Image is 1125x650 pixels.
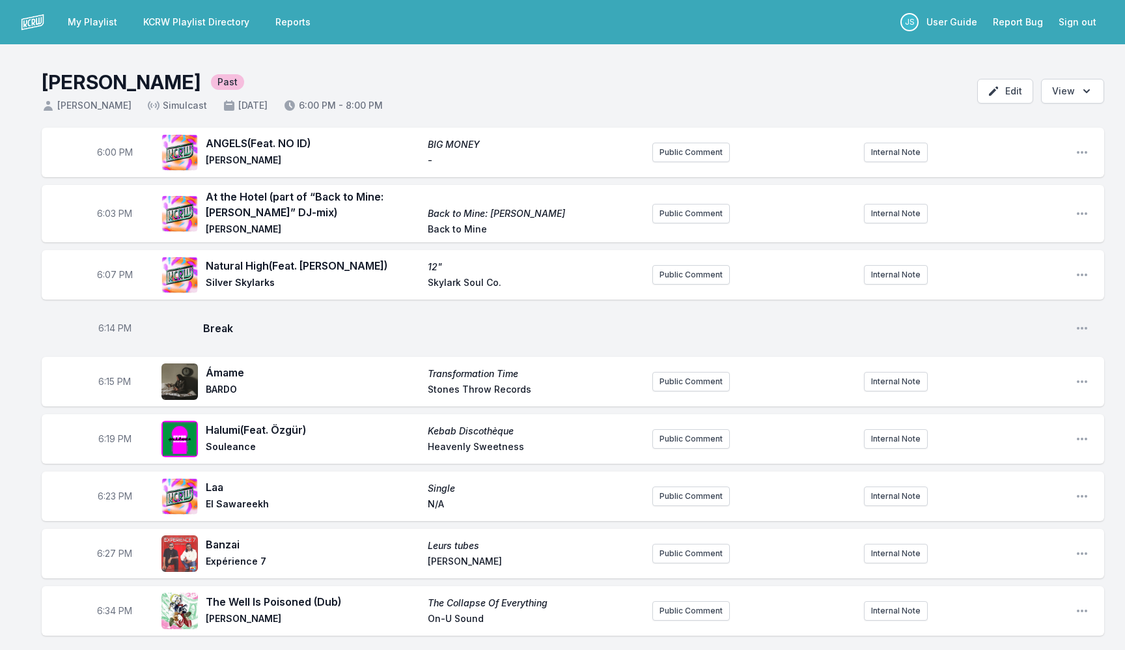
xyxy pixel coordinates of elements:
span: Timestamp [98,490,132,503]
button: Edit [977,79,1033,104]
img: Transformation Time [161,363,198,400]
a: Report Bug [985,10,1051,34]
span: The Well Is Poisoned (Dub) [206,594,420,610]
span: [PERSON_NAME] [206,223,420,238]
button: Internal Note [864,143,928,162]
span: 6:00 PM - 8:00 PM [283,99,383,112]
span: Single [428,482,642,495]
span: On-U Sound [428,612,642,628]
span: [PERSON_NAME] [42,99,132,112]
span: Ámame [206,365,420,380]
span: Timestamp [98,432,132,445]
span: [DATE] [223,99,268,112]
img: Kebab Discothèque [161,421,198,457]
img: 12" [161,257,198,293]
span: [PERSON_NAME] [206,154,420,169]
button: Internal Note [864,601,928,621]
button: Open playlist item options [1076,375,1089,388]
h1: [PERSON_NAME] [42,70,201,94]
button: Internal Note [864,487,928,506]
span: Timestamp [97,207,132,220]
span: Stones Throw Records [428,383,642,399]
span: Timestamp [98,322,132,335]
span: Back to Mine [428,223,642,238]
a: KCRW Playlist Directory [135,10,257,34]
button: Open playlist item options [1076,146,1089,159]
span: N/A [428,498,642,513]
button: Internal Note [864,544,928,563]
span: Back to Mine: [PERSON_NAME] [428,207,642,220]
button: Internal Note [864,204,928,223]
a: Reports [268,10,318,34]
button: Public Comment [652,372,730,391]
span: El Sawareekh [206,498,420,513]
span: At the Hotel (part of “Back to Mine: [PERSON_NAME]” DJ-mix) [206,189,420,220]
span: Banzai [206,537,420,552]
span: Break [203,320,1065,336]
span: [PERSON_NAME] [206,612,420,628]
button: Sign out [1051,10,1104,34]
span: Halumi (Feat. Özgür) [206,422,420,438]
span: 12" [428,261,642,274]
button: Open playlist item options [1076,604,1089,617]
img: Leurs tubes [161,535,198,572]
button: Public Comment [652,265,730,285]
p: Jeremy Sole [900,13,919,31]
span: BARDO [206,383,420,399]
span: Silver Skylarks [206,276,420,292]
img: Single [161,478,198,515]
span: Souleance [206,440,420,456]
a: User Guide [919,10,985,34]
span: - [428,154,642,169]
button: Open playlist item options [1076,268,1089,281]
span: Transformation Time [428,367,642,380]
button: Open playlist item options [1076,490,1089,503]
span: Expérience 7 [206,555,420,571]
img: logo-white-87cec1fa9cbef997252546196dc51331.png [21,10,44,34]
span: Kebab Discothèque [428,425,642,438]
span: Simulcast [147,99,207,112]
span: BIG MONEY [428,138,642,151]
button: Open playlist item options [1076,432,1089,445]
a: My Playlist [60,10,125,34]
img: Back to Mine: Fatboy Slim [161,195,198,232]
button: Open playlist item options [1076,322,1089,335]
span: The Collapse Of Everything [428,597,642,610]
span: Timestamp [97,146,133,159]
span: Timestamp [97,547,132,560]
button: Open playlist item options [1076,207,1089,220]
span: Timestamp [97,604,132,617]
span: Leurs tubes [428,539,642,552]
button: Public Comment [652,429,730,449]
button: Internal Note [864,372,928,391]
button: Open options [1041,79,1104,104]
img: The Collapse Of Everything [161,593,198,629]
button: Open playlist item options [1076,547,1089,560]
span: Timestamp [97,268,133,281]
span: ANGELS (Feat. NO ID) [206,135,420,151]
img: BIG MONEY [161,134,198,171]
span: Laa [206,479,420,495]
span: Heavenly Sweetness [428,440,642,456]
button: Internal Note [864,265,928,285]
button: Public Comment [652,204,730,223]
span: Past [211,74,244,90]
button: Internal Note [864,429,928,449]
button: Public Comment [652,544,730,563]
button: Public Comment [652,601,730,621]
span: Natural High (Feat. [PERSON_NAME]) [206,258,420,274]
span: Skylark Soul Co. [428,276,642,292]
button: Public Comment [652,487,730,506]
span: Timestamp [98,375,131,388]
button: Public Comment [652,143,730,162]
span: [PERSON_NAME] [428,555,642,571]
